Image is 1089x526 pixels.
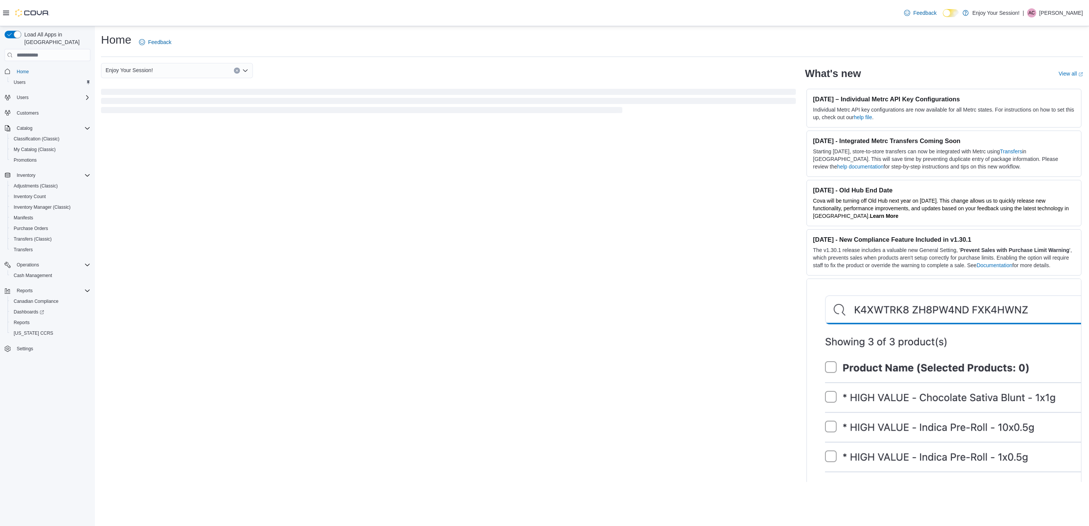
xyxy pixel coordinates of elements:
span: Inventory Manager (Classic) [11,203,90,212]
a: Inventory Manager (Classic) [11,203,74,212]
span: Settings [17,346,33,352]
button: Inventory [14,171,38,180]
span: Home [17,69,29,75]
span: Operations [14,260,90,269]
button: Purchase Orders [8,223,93,234]
a: Classification (Classic) [11,134,63,143]
span: Enjoy Your Session! [106,66,153,75]
span: Washington CCRS [11,329,90,338]
a: Documentation [977,262,1012,268]
p: | [1023,8,1024,17]
span: Inventory Manager (Classic) [14,204,71,210]
button: My Catalog (Classic) [8,144,93,155]
button: Cash Management [8,270,93,281]
span: Cash Management [14,272,52,279]
a: Users [11,78,28,87]
span: Reports [17,288,33,294]
button: Inventory Count [8,191,93,202]
span: Canadian Compliance [14,298,58,304]
span: Users [11,78,90,87]
p: The v1.30.1 release includes a valuable new General Setting, ' ', which prevents sales when produ... [813,246,1075,269]
button: [US_STATE] CCRS [8,328,93,339]
span: Promotions [14,157,37,163]
a: Dashboards [11,307,47,317]
a: Promotions [11,156,40,165]
span: Reports [11,318,90,327]
button: Reports [14,286,36,295]
a: Cash Management [11,271,55,280]
a: Transfers [1000,148,1022,154]
nav: Complex example [5,63,90,374]
p: [PERSON_NAME] [1039,8,1083,17]
button: Promotions [8,155,93,165]
input: Dark Mode [943,9,959,17]
button: Manifests [8,213,93,223]
span: [US_STATE] CCRS [14,330,53,336]
a: Transfers (Classic) [11,235,55,244]
span: Customers [17,110,39,116]
h3: [DATE] - Old Hub End Date [813,186,1075,194]
span: Reports [14,286,90,295]
button: Catalog [2,123,93,134]
span: My Catalog (Classic) [11,145,90,154]
span: Inventory Count [11,192,90,201]
button: Adjustments (Classic) [8,181,93,191]
span: Users [17,94,28,101]
button: Inventory [2,170,93,181]
span: Promotions [11,156,90,165]
button: Catalog [14,124,35,133]
span: Catalog [17,125,32,131]
span: Feedback [148,38,171,46]
h3: [DATE] - New Compliance Feature Included in v1.30.1 [813,236,1075,243]
span: Users [14,93,90,102]
span: Feedback [913,9,936,17]
button: Reports [2,285,93,296]
span: My Catalog (Classic) [14,146,56,153]
h2: What's new [805,68,861,80]
span: Users [14,79,25,85]
span: Transfers [11,245,90,254]
button: Settings [2,343,93,354]
span: Transfers (Classic) [11,235,90,244]
span: Cash Management [11,271,90,280]
button: Home [2,66,93,77]
span: Manifests [14,215,33,221]
button: Canadian Compliance [8,296,93,307]
span: Customers [14,108,90,118]
img: Cova [15,9,49,17]
span: Transfers [14,247,33,253]
strong: Prevent Sales with Purchase Limit Warning [960,247,1069,253]
span: Inventory [14,171,90,180]
span: Operations [17,262,39,268]
span: Inventory [17,172,35,178]
button: Transfers [8,244,93,255]
h3: [DATE] – Individual Metrc API Key Configurations [813,95,1075,103]
button: Operations [2,260,93,270]
a: View allExternal link [1059,71,1083,77]
span: Load All Apps in [GEOGRAPHIC_DATA] [21,31,90,46]
h3: [DATE] - Integrated Metrc Transfers Coming Soon [813,137,1075,145]
span: Reports [14,320,30,326]
a: Manifests [11,213,36,222]
button: Operations [14,260,42,269]
button: Users [2,92,93,103]
a: Customers [14,109,42,118]
span: Dashboards [14,309,44,315]
button: Customers [2,107,93,118]
p: Individual Metrc API key configurations are now available for all Metrc states. For instructions ... [813,106,1075,121]
span: Classification (Classic) [11,134,90,143]
span: Settings [14,344,90,353]
a: Feedback [136,35,174,50]
span: Classification (Classic) [14,136,60,142]
a: help documentation [837,164,884,170]
span: AC [1029,8,1035,17]
a: Home [14,67,32,76]
button: Transfers (Classic) [8,234,93,244]
button: Inventory Manager (Classic) [8,202,93,213]
a: Learn More [870,213,898,219]
button: Clear input [234,68,240,74]
p: Enjoy Your Session! [972,8,1020,17]
span: Dashboards [11,307,90,317]
button: Users [8,77,93,88]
